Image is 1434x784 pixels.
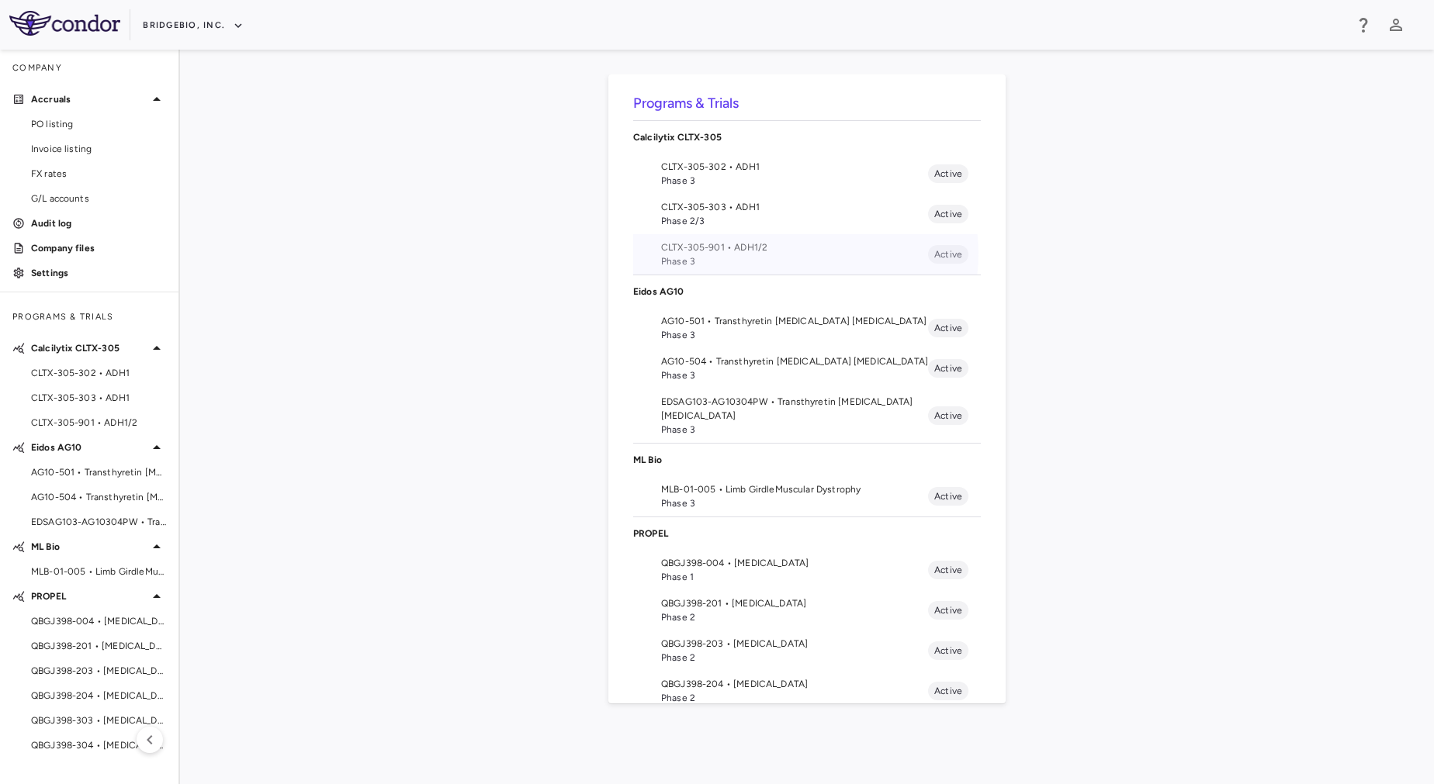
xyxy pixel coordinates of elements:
[31,664,166,678] span: QBGJ398-203 • [MEDICAL_DATA]
[928,321,968,335] span: Active
[661,314,928,328] span: AG10-501 • Transthyretin [MEDICAL_DATA] [MEDICAL_DATA]
[928,207,968,221] span: Active
[143,13,244,38] button: BridgeBio, Inc.
[661,254,928,268] span: Phase 3
[31,490,166,504] span: AG10-504 • Transthyretin [MEDICAL_DATA] [MEDICAL_DATA]
[661,354,928,368] span: AG10-504 • Transthyretin [MEDICAL_DATA] [MEDICAL_DATA]
[661,651,928,665] span: Phase 2
[661,328,928,342] span: Phase 3
[928,409,968,423] span: Active
[633,234,981,275] li: CLTX-305-901 • ADH1/2Phase 3Active
[633,121,981,154] div: Calcilytix CLTX-305
[661,368,928,382] span: Phase 3
[31,192,166,205] span: G/L accounts
[633,389,981,443] li: EDSAG103-AG10304PW • Transthyretin [MEDICAL_DATA] [MEDICAL_DATA]Phase 3Active
[31,540,147,554] p: ML Bio
[661,637,928,651] span: QBGJ398-203 • [MEDICAL_DATA]
[31,589,147,603] p: PROPEL
[928,563,968,577] span: Active
[31,241,166,255] p: Company files
[661,160,928,174] span: CLTX-305-302 • ADH1
[31,465,166,479] span: AG10-501 • Transthyretin [MEDICAL_DATA] [MEDICAL_DATA]
[633,476,981,516] li: MLB-01-005 • Limb GirdleMuscular DystrophyPhase 3Active
[661,240,928,254] span: CLTX-305-901 • ADH1/2
[928,489,968,503] span: Active
[31,216,166,230] p: Audit log
[928,644,968,658] span: Active
[633,630,981,671] li: QBGJ398-203 • [MEDICAL_DATA]Phase 2Active
[633,194,981,234] li: CLTX-305-303 • ADH1Phase 2/3Active
[31,266,166,280] p: Settings
[633,130,981,144] p: Calcilytix CLTX-305
[661,556,928,570] span: QBGJ398-004 • [MEDICAL_DATA]
[633,285,981,299] p: Eidos AG10
[31,639,166,653] span: QBGJ398-201 • [MEDICAL_DATA]
[31,167,166,181] span: FX rates
[661,691,928,705] span: Phase 2
[633,154,981,194] li: CLTX-305-302 • ADH1Phase 3Active
[928,361,968,375] span: Active
[633,671,981,711] li: QBGJ398-204 • [MEDICAL_DATA]Phase 2Active
[633,444,981,476] div: ML Bio
[31,689,166,703] span: QBGJ398-204 • [MEDICAL_DATA]
[31,117,166,131] span: PO listing
[928,247,968,261] span: Active
[661,395,928,423] span: EDSAG103-AG10304PW • Transthyretin [MEDICAL_DATA] [MEDICAL_DATA]
[633,275,981,308] div: Eidos AG10
[31,440,147,454] p: Eidos AG10
[633,93,981,114] h6: Programs & Trials
[31,142,166,156] span: Invoice listing
[661,200,928,214] span: CLTX-305-303 • ADH1
[633,527,981,541] p: PROPEL
[633,550,981,590] li: QBGJ398-004 • [MEDICAL_DATA]Phase 1Active
[31,391,166,405] span: CLTX-305-303 • ADH1
[661,570,928,584] span: Phase 1
[31,565,166,579] span: MLB-01-005 • Limb GirdleMuscular Dystrophy
[31,515,166,529] span: EDSAG103-AG10304PW • Transthyretin [MEDICAL_DATA] [MEDICAL_DATA]
[633,348,981,389] li: AG10-504 • Transthyretin [MEDICAL_DATA] [MEDICAL_DATA]Phase 3Active
[661,496,928,510] span: Phase 3
[928,603,968,617] span: Active
[31,92,147,106] p: Accruals
[31,614,166,628] span: QBGJ398-004 • [MEDICAL_DATA]
[928,167,968,181] span: Active
[31,341,147,355] p: Calcilytix CLTX-305
[31,713,166,727] span: QBGJ398-303 • [MEDICAL_DATA]
[661,482,928,496] span: MLB-01-005 • Limb GirdleMuscular Dystrophy
[661,214,928,228] span: Phase 2/3
[661,677,928,691] span: QBGJ398-204 • [MEDICAL_DATA]
[633,590,981,630] li: QBGJ398-201 • [MEDICAL_DATA]Phase 2Active
[633,453,981,467] p: ML Bio
[31,738,166,752] span: QBGJ398-304 • [MEDICAL_DATA]
[633,517,981,550] div: PROPEL
[31,366,166,380] span: CLTX-305-302 • ADH1
[9,11,120,36] img: logo-full-SnFGN8VE.png
[633,308,981,348] li: AG10-501 • Transthyretin [MEDICAL_DATA] [MEDICAL_DATA]Phase 3Active
[661,610,928,624] span: Phase 2
[928,684,968,698] span: Active
[661,596,928,610] span: QBGJ398-201 • [MEDICAL_DATA]
[661,423,928,437] span: Phase 3
[31,416,166,430] span: CLTX-305-901 • ADH1/2
[661,174,928,188] span: Phase 3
